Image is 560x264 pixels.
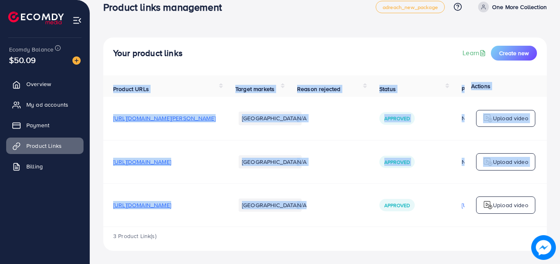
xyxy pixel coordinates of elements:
span: [URL][DOMAIN_NAME][PERSON_NAME] [113,114,216,122]
a: Overview [6,76,84,92]
p: Upload video [493,200,528,210]
img: image [531,235,556,260]
img: menu [72,16,82,25]
img: logo [483,113,493,123]
h4: Your product links [113,48,183,58]
span: Actions [471,82,490,90]
span: Ecomdy Balance [9,45,53,54]
span: N/A [297,201,307,209]
span: Approved [384,202,410,209]
span: [URL][DOMAIN_NAME] [113,158,171,166]
p: Upload video [493,113,528,123]
span: My ad accounts [26,100,68,109]
li: [GEOGRAPHIC_DATA] [239,199,302,212]
span: Product URLs [113,85,149,93]
img: image [72,56,81,65]
span: N/A [297,114,307,122]
a: Payment [6,117,84,133]
span: Billing [26,162,43,171]
span: Payment [26,121,49,129]
h3: Product links management [103,1,228,13]
button: Create new [491,46,537,61]
span: Overview [26,80,51,88]
div: N/A [462,158,520,166]
a: One More Collection [475,2,547,12]
p: One More Collection [492,2,547,12]
p: Upload video [493,157,528,167]
img: logo [483,200,493,210]
a: Product Links [6,138,84,154]
span: Product Links [26,142,62,150]
span: adreach_new_package [383,5,438,10]
span: Target markets [235,85,274,93]
a: Learn [462,48,488,58]
span: Product video [462,85,498,93]
span: Approved [384,115,410,122]
span: N/A [297,158,307,166]
div: N/A [462,114,520,122]
span: Create new [499,49,529,57]
p: [URL][DOMAIN_NAME] [462,200,520,210]
li: [GEOGRAPHIC_DATA] [239,155,302,168]
span: Reason rejected [297,85,340,93]
a: adreach_new_package [376,1,445,13]
span: 3 Product Link(s) [113,232,156,240]
img: logo [8,12,64,24]
span: [URL][DOMAIN_NAME] [113,201,171,209]
img: logo [483,157,493,167]
a: My ad accounts [6,96,84,113]
li: [GEOGRAPHIC_DATA] [239,112,302,125]
span: $50.09 [9,54,36,66]
span: Approved [384,159,410,166]
span: Status [379,85,396,93]
a: Billing [6,158,84,175]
